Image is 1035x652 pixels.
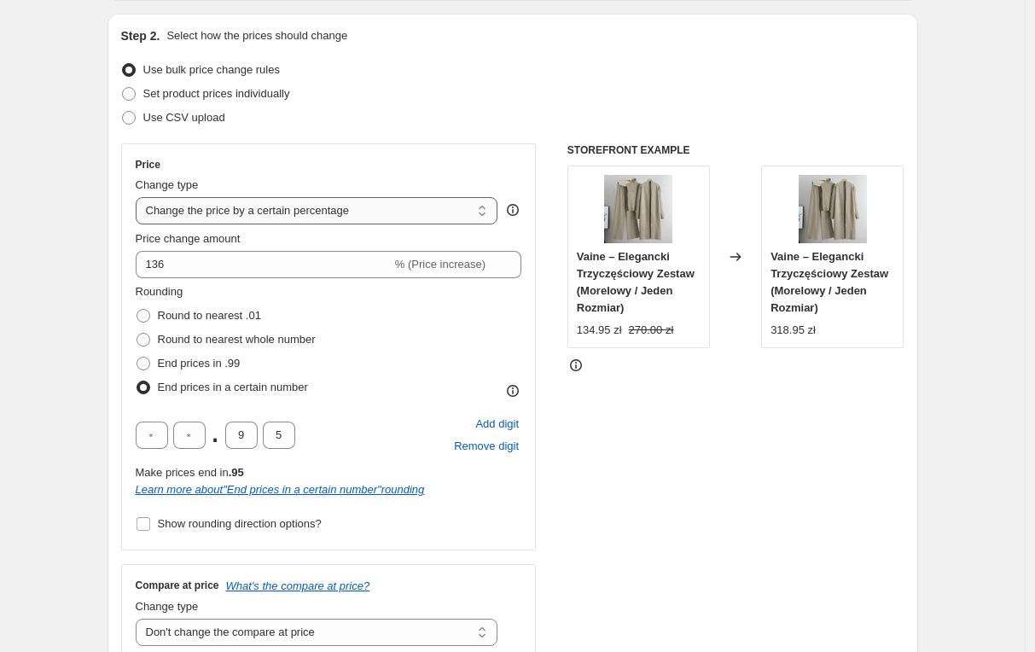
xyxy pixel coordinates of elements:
[136,483,425,496] a: Learn more about"End prices in a certain number"rounding
[770,322,816,339] div: 318.95 zł
[136,158,160,172] h3: Price
[136,251,392,278] input: -15
[629,322,674,339] strike: 270.00 zł
[158,333,316,346] span: Round to nearest whole number
[454,438,519,455] span: Remove digit
[143,111,225,124] span: Use CSV upload
[158,309,261,322] span: Round to nearest .01
[229,466,244,479] b: .95
[473,413,521,435] button: Add placeholder
[143,63,280,76] span: Use bulk price change rules
[173,422,206,449] input: ﹡
[143,87,290,100] span: Set product prices individually
[604,175,672,243] img: Sf518a17d89404191864c42fdbc28aa482_80x.webp
[166,27,347,44] p: Select how the prices should change
[136,466,244,479] span: Make prices end in
[504,201,521,218] div: help
[136,285,183,298] span: Rounding
[136,483,425,496] i: Learn more about " End prices in a certain number " rounding
[136,422,168,449] input: ﹡
[136,178,199,191] span: Change type
[451,435,521,457] button: Remove placeholder
[136,232,241,245] span: Price change amount
[158,381,308,393] span: End prices in a certain number
[158,357,241,370] span: End prices in .99
[225,422,258,449] input: ﹡
[799,175,867,243] img: Sf518a17d89404191864c42fdbc28aa482_80x.webp
[577,250,695,314] span: Vaine – Elegancki Trzyczęściowy Zestaw (Morelowy / Jeden Rozmiar)
[226,579,370,592] button: What's the compare at price?
[158,517,322,530] span: Show rounding direction options?
[770,250,888,314] span: Vaine – Elegancki Trzyczęściowy Zestaw (Morelowy / Jeden Rozmiar)
[211,422,220,449] span: .
[263,422,295,449] input: ﹡
[136,579,219,592] h3: Compare at price
[395,258,486,271] span: % (Price increase)
[577,322,622,339] div: 134.95 zł
[121,27,160,44] h2: Step 2.
[136,600,199,613] span: Change type
[567,143,904,157] h6: STOREFRONT EXAMPLE
[475,416,519,433] span: Add digit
